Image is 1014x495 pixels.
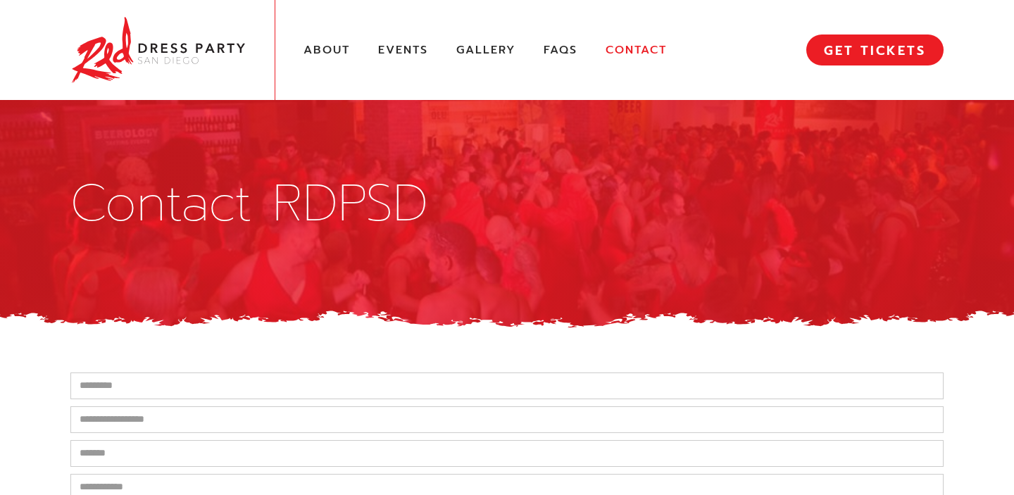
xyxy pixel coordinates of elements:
[378,43,428,58] a: Events
[70,178,944,229] h1: Contact RDPSD
[70,14,246,86] img: Red Dress Party San Diego
[544,43,577,58] a: FAQs
[606,43,667,58] a: Contact
[456,43,515,58] a: Gallery
[806,35,944,65] a: GET TICKETS
[303,43,350,58] a: About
